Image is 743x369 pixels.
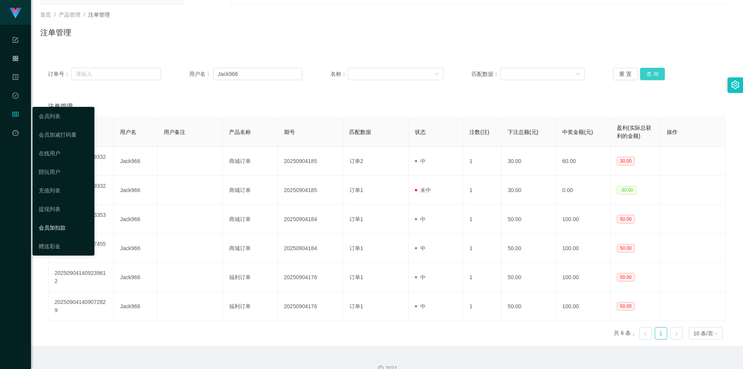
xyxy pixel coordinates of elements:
h1: 注单管理 [40,27,71,38]
span: 中 [415,216,426,222]
span: 期号 [284,129,295,135]
span: 用户备注 [164,129,185,135]
a: 会员加扣款 [39,220,88,235]
span: 中 [415,158,426,164]
td: 50.00 [502,205,556,234]
span: 数据中心 [12,93,19,162]
span: 50.00 [617,215,635,223]
button: 重 置 [613,68,638,80]
span: 中奖金额(元) [562,129,593,135]
i: 图标: appstore-o [12,52,19,67]
td: 20250904185 [278,147,343,176]
li: 1 [655,327,667,340]
td: 30.00 [502,147,556,176]
td: 0.00 [556,176,611,205]
span: 状态 [415,129,426,135]
a: 图标: dashboard平台首页 [12,125,19,204]
td: 202509041409239612 [48,263,114,292]
td: 100.00 [556,234,611,263]
span: 内容中心 [12,74,19,143]
td: Jack966 [114,147,158,176]
td: 100.00 [556,263,611,292]
span: 订单1 [349,187,363,193]
span: 订单1 [349,274,363,280]
td: 福利订单 [223,292,277,321]
td: 20250904185 [278,176,343,205]
span: 注单管理 [88,12,110,18]
i: 图标: check-circle-o [12,89,19,105]
a: 会员加减打码量 [39,127,88,142]
span: 会员管理 [12,112,19,180]
span: 中 [415,303,426,309]
td: 50.00 [502,292,556,321]
span: 50.00 [617,273,635,281]
button: 查 询 [640,68,665,80]
span: 产品名称 [229,129,251,135]
span: 50.00 [617,244,635,252]
td: 1 [463,263,502,292]
td: 1 [463,176,502,205]
input: 请输入 [71,68,161,80]
td: 20250904176 [278,292,343,321]
span: 用户名 [120,129,136,135]
span: / [84,12,85,18]
a: 陪玩用户 [39,164,88,180]
a: 在线用户 [39,146,88,161]
a: 充值列表 [39,183,88,198]
span: 盈利(实际总获利的金额) [617,125,651,139]
span: 名称： [330,70,348,78]
span: 匹配数据 [349,129,371,135]
td: 50.00 [502,234,556,263]
td: 50.00 [502,263,556,292]
span: 注单管理 [48,102,73,111]
span: 产品管理 [59,12,80,18]
span: 订单1 [349,303,363,309]
i: 图标: setting [731,81,740,89]
a: 赠送彩金 [39,239,88,254]
span: 操作 [667,129,678,135]
td: 20250904184 [278,205,343,234]
img: logo.9652507e.png [9,8,22,19]
i: 图标: table [12,108,19,123]
i: 图标: down [714,331,718,336]
td: 商城订单 [223,176,277,205]
td: 100.00 [556,292,611,321]
span: 订单1 [349,216,363,222]
span: 30.00 [617,157,635,165]
span: 系统配置 [12,37,19,106]
i: 图标: down [434,72,439,77]
span: 中 [415,245,426,251]
span: 下注总额(元) [508,129,538,135]
i: 图标: right [674,331,679,336]
td: 100.00 [556,205,611,234]
span: 产品管理 [12,56,19,125]
td: 商城订单 [223,205,277,234]
td: 60.00 [556,147,611,176]
li: 共 6 条， [614,327,636,340]
span: 注数(注) [469,129,489,135]
div: 10 条/页 [693,328,713,339]
span: 50.00 [617,302,635,311]
span: 用户名： [189,70,213,78]
a: 提现列表 [39,201,88,217]
td: 福利订单 [223,263,277,292]
i: 图标: down [575,72,580,77]
input: 请输入 [213,68,302,80]
td: Jack966 [114,263,158,292]
td: Jack966 [114,234,158,263]
td: 1 [463,205,502,234]
li: 上一页 [639,327,652,340]
span: 中 [415,274,426,280]
span: 未中 [415,187,431,193]
span: 订单1 [349,245,363,251]
span: 订单2 [349,158,363,164]
span: -30.00 [617,186,636,194]
i: 图标: profile [12,70,19,86]
td: Jack966 [114,205,158,234]
span: 订单号： [48,70,71,78]
td: 商城订单 [223,234,277,263]
span: 匹配数据： [472,70,500,78]
td: 商城订单 [223,147,277,176]
td: Jack966 [114,292,158,321]
span: / [54,12,56,18]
